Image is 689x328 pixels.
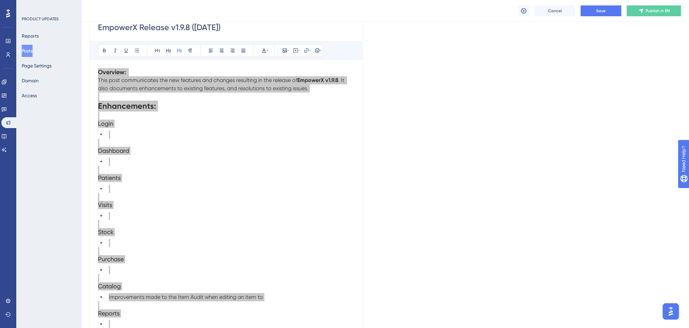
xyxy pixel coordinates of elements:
[109,294,263,300] span: Improvements made to the Item Audit when editing an item to
[98,22,355,33] input: Post Title
[22,60,52,72] button: Page Settings
[627,5,681,16] button: Publish in EN
[534,5,575,16] button: Cancel
[581,5,621,16] button: Save
[22,89,37,102] button: Access
[98,174,121,181] span: Patients
[22,45,33,57] button: Posts
[22,30,39,42] button: Reports
[98,228,114,235] span: Stock
[596,8,606,14] span: Save
[548,8,562,14] span: Cancel
[22,16,59,22] div: PRODUCT UPDATES
[98,310,120,317] span: Reports
[98,283,121,290] span: Catalog
[646,8,670,14] span: Publish in EN
[297,77,338,83] strong: EmpowerX v1.9.8
[98,255,124,263] span: Purchase
[98,77,297,83] span: This post communicates the new features and changes resulting in the release of
[98,101,156,111] strong: Enhancements:
[661,301,681,322] iframe: UserGuiding AI Assistant Launcher
[98,68,126,76] strong: Overview:
[22,75,39,87] button: Domain
[98,201,112,208] span: Visits
[98,147,129,154] span: Dashboard
[98,120,113,127] span: Login
[16,2,42,10] span: Need Help?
